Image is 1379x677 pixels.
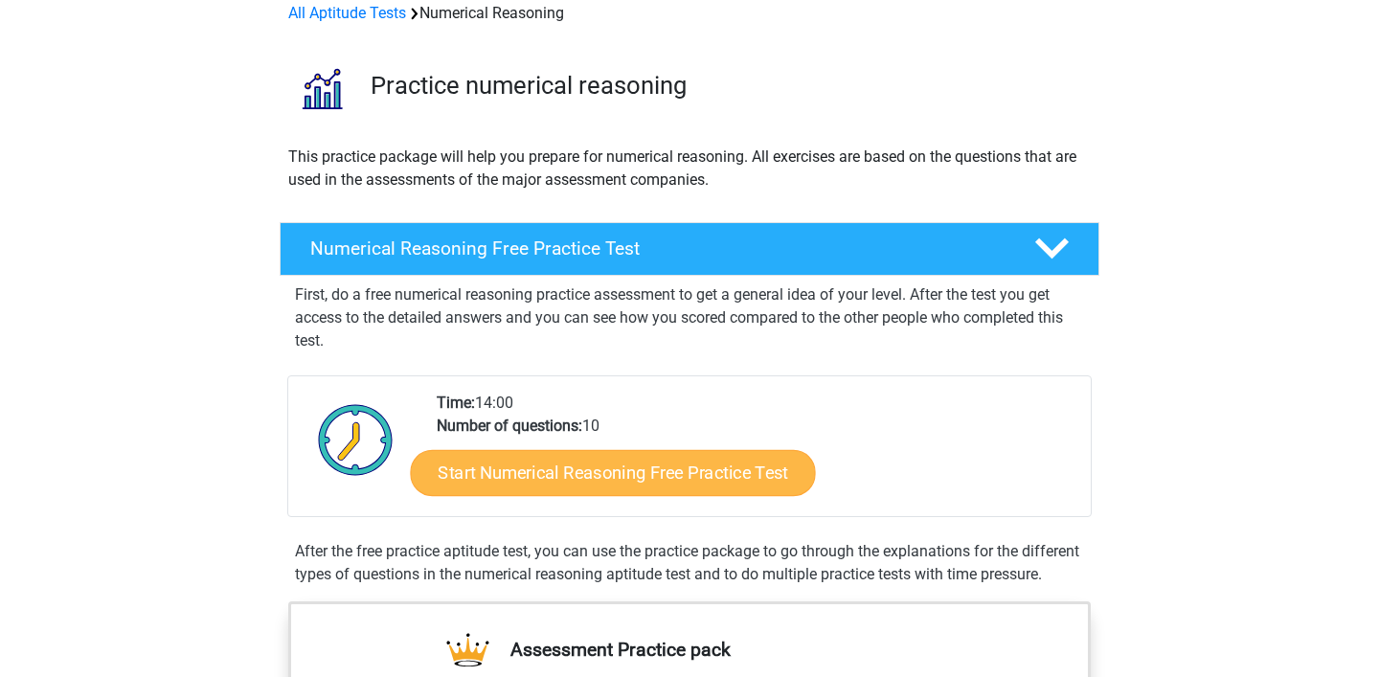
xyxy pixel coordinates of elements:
[295,283,1084,352] p: First, do a free numerical reasoning practice assessment to get a general idea of your level. Aft...
[411,449,816,495] a: Start Numerical Reasoning Free Practice Test
[437,417,582,435] b: Number of questions:
[287,540,1092,586] div: After the free practice aptitude test, you can use the practice package to go through the explana...
[281,48,362,129] img: numerical reasoning
[310,237,1004,260] h4: Numerical Reasoning Free Practice Test
[422,392,1090,516] div: 14:00 10
[437,394,475,412] b: Time:
[288,4,406,22] a: All Aptitude Tests
[288,146,1091,192] p: This practice package will help you prepare for numerical reasoning. All exercises are based on t...
[307,392,404,487] img: Clock
[281,2,1098,25] div: Numerical Reasoning
[371,71,1084,101] h3: Practice numerical reasoning
[272,222,1107,276] a: Numerical Reasoning Free Practice Test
